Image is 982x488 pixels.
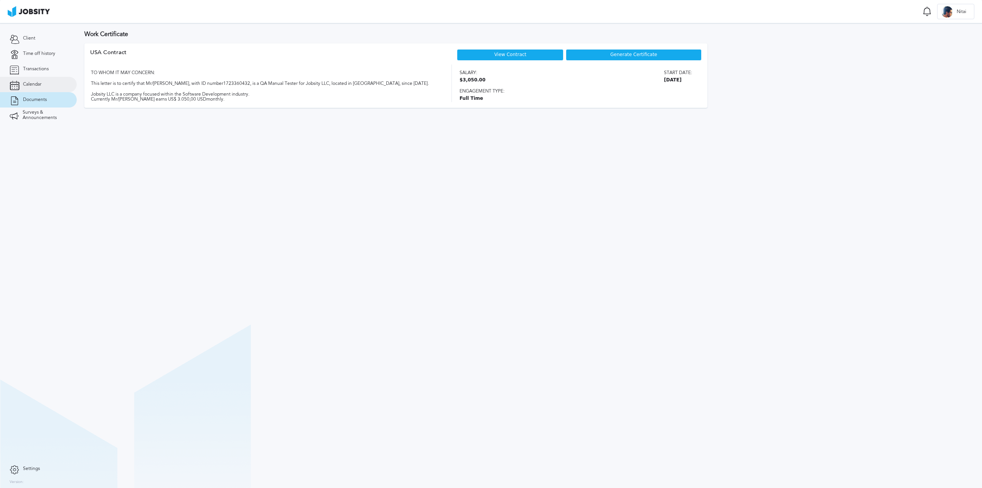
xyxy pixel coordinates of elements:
[23,97,47,103] span: Documents
[84,31,974,38] h3: Work Certificate
[460,89,692,94] span: Engagement type:
[23,110,67,121] span: Surveys & Announcements
[23,82,41,87] span: Calendar
[90,49,127,65] div: USA Contract
[23,466,40,471] span: Settings
[460,96,692,101] span: Full Time
[937,4,974,19] button: NNitai
[8,6,50,17] img: ab4bad089aa723f57921c736e9817d99.png
[23,51,55,56] span: Time off history
[664,78,692,83] span: [DATE]
[941,6,953,18] div: N
[610,52,657,58] span: Generate Certificate
[90,65,438,102] div: TO WHOM IT MAY CONCERN: This letter is to certify that Mr/[PERSON_NAME], with ID number 172336043...
[23,66,49,72] span: Transactions
[10,480,24,485] label: Version:
[494,52,526,57] a: View Contract
[664,70,692,76] span: Start date:
[23,36,35,41] span: Client
[460,70,486,76] span: Salary:
[460,78,486,83] span: $3,050.00
[953,9,970,15] span: Nitai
